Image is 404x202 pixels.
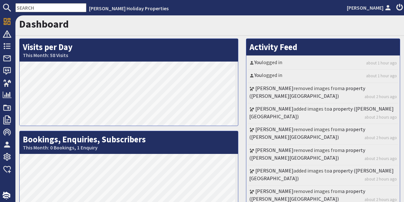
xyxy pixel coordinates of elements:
a: about 2 hours ago [364,176,397,182]
a: a property ([PERSON_NAME][GEOGRAPHIC_DATA]) [249,105,394,120]
img: staytech_i_w-64f4e8e9ee0a9c174fd5317b4b171b261742d2d393467e5bdba4413f4f884c10.svg [3,192,10,199]
a: a property ([PERSON_NAME][GEOGRAPHIC_DATA]) [249,188,365,202]
li: added images to [248,165,398,186]
a: about 2 hours ago [364,114,397,120]
a: a property ([PERSON_NAME][GEOGRAPHIC_DATA]) [249,126,365,140]
h2: Visits per Day [20,39,238,62]
li: removed images from [248,124,398,145]
li: logged in [248,70,398,83]
a: [PERSON_NAME] [255,126,294,132]
a: [PERSON_NAME] [255,167,294,174]
li: added images to [248,104,398,124]
a: a property ([PERSON_NAME][GEOGRAPHIC_DATA]) [249,167,394,181]
a: a property ([PERSON_NAME][GEOGRAPHIC_DATA]) [249,85,365,99]
a: [PERSON_NAME] [255,188,294,194]
a: about 1 hour ago [366,73,397,79]
a: about 1 hour ago [366,60,397,66]
a: [PERSON_NAME] [255,105,294,112]
a: Dashboard [19,18,69,30]
a: Activity Feed [250,42,297,52]
a: a property ([PERSON_NAME][GEOGRAPHIC_DATA]) [249,147,365,161]
li: removed images from [248,83,398,104]
input: SEARCH [15,3,86,12]
small: This Month: 0 Bookings, 1 Enquiry [23,145,235,151]
small: This Month: 58 Visits [23,52,235,58]
li: logged in [248,57,398,70]
a: You [254,59,262,65]
a: about 2 hours ago [364,135,397,141]
a: [PERSON_NAME] Holiday Properties [89,5,169,12]
a: You [254,72,262,78]
h2: Bookings, Enquiries, Subscribers [20,131,238,154]
a: [PERSON_NAME] [255,147,294,153]
a: [PERSON_NAME] [255,85,294,91]
li: removed images from [248,145,398,165]
a: [PERSON_NAME] [347,4,392,12]
a: about 2 hours ago [364,94,397,100]
a: about 2 hours ago [364,156,397,162]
